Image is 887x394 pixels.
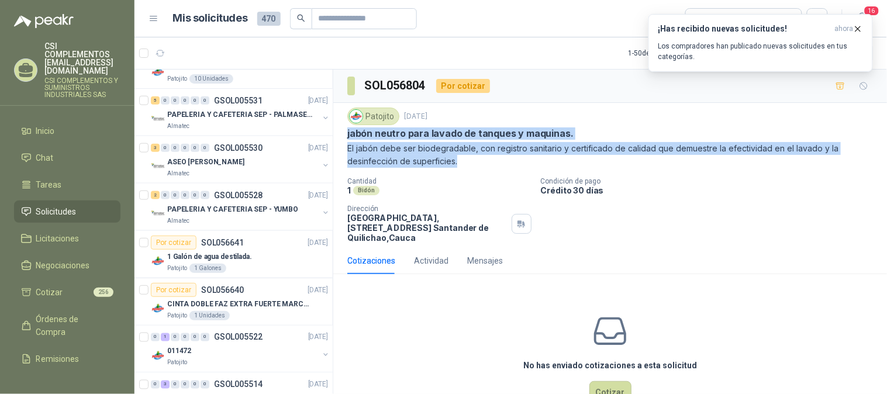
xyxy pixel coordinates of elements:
[852,8,873,29] button: 16
[151,349,165,363] img: Company Logo
[658,41,863,62] p: Los compradores han publicado nuevas solicitudes en tus categorías.
[151,381,160,389] div: 0
[167,169,189,178] p: Almatec
[181,96,189,105] div: 0
[161,333,170,341] div: 1
[151,94,330,131] a: 5 0 0 0 0 0 GSOL005531[DATE] Company LogoPAPELERIA Y CAFETERIA SEP - PALMASECAAlmatec
[353,186,379,195] div: Bidón
[151,302,165,316] img: Company Logo
[191,96,199,105] div: 0
[36,259,90,272] span: Negociaciones
[94,288,113,297] span: 256
[191,144,199,152] div: 0
[658,24,830,34] h3: ¡Has recibido nuevas solicitudes!
[308,95,328,106] p: [DATE]
[151,191,160,199] div: 2
[347,254,395,267] div: Cotizaciones
[201,96,209,105] div: 0
[308,237,328,248] p: [DATE]
[467,254,503,267] div: Mensajes
[171,333,180,341] div: 0
[14,201,120,223] a: Solicitudes
[414,254,448,267] div: Actividad
[167,311,187,320] p: Patojito
[214,96,263,105] p: GSOL005531
[214,144,263,152] p: GSOL005530
[36,151,54,164] span: Chat
[36,205,77,218] span: Solicitudes
[36,313,109,338] span: Órdenes de Compra
[308,379,328,390] p: [DATE]
[436,79,490,93] div: Por cotizar
[167,346,191,357] p: 011472
[151,283,196,297] div: Por cotizar
[36,125,55,137] span: Inicio
[541,185,882,195] p: Crédito 30 días
[151,141,330,178] a: 3 0 0 0 0 0 GSOL005530[DATE] Company LogoASEO [PERSON_NAME]Almatec
[191,381,199,389] div: 0
[308,190,328,201] p: [DATE]
[257,12,281,26] span: 470
[201,381,209,389] div: 0
[161,96,170,105] div: 0
[541,177,882,185] p: Condición de pago
[181,144,189,152] div: 0
[201,191,209,199] div: 0
[201,239,244,247] p: SOL056641
[167,109,313,120] p: PAPELERIA Y CAFETERIA SEP - PALMASECA
[134,231,333,278] a: Por cotizarSOL056641[DATE] Company Logo1 Galón de agua destilada.Patojito1 Galones
[347,142,873,168] p: El jabón debe ser biodegradable, con registro sanitario y certificado de calidad que demuestre la...
[181,333,189,341] div: 0
[189,311,230,320] div: 1 Unidades
[347,127,574,140] p: jabón neutro para lavado de tanques y maquinas.
[14,308,120,343] a: Órdenes de Compra
[14,281,120,303] a: Cotizar256
[44,42,120,75] p: CSI COMPLEMENTOS [EMAIL_ADDRESS][DOMAIN_NAME]
[151,330,330,368] a: 0 1 0 0 0 0 GSOL005522[DATE] Company Logo011472Patojito
[36,232,80,245] span: Licitaciones
[864,5,880,16] span: 16
[629,44,700,63] div: 1 - 50 de 308
[14,348,120,370] a: Remisiones
[347,185,351,195] p: 1
[404,111,427,122] p: [DATE]
[191,333,199,341] div: 0
[151,236,196,250] div: Por cotizar
[167,157,244,168] p: ASEO [PERSON_NAME]
[201,333,209,341] div: 0
[347,205,507,213] p: Dirección
[167,251,252,262] p: 1 Galón de agua destilada.
[14,174,120,196] a: Tareas
[151,65,165,79] img: Company Logo
[14,227,120,250] a: Licitaciones
[14,14,74,28] img: Logo peakr
[151,333,160,341] div: 0
[151,112,165,126] img: Company Logo
[167,204,298,215] p: PAPELERIA Y CAFETERIA SEP - YUMBO
[648,14,873,72] button: ¡Has recibido nuevas solicitudes!ahora Los compradores han publicado nuevas solicitudes en tus ca...
[171,191,180,199] div: 0
[171,144,180,152] div: 0
[523,359,697,372] h3: No has enviado cotizaciones a esta solicitud
[151,144,160,152] div: 3
[36,352,80,365] span: Remisiones
[835,24,854,34] span: ahora
[167,122,189,131] p: Almatec
[308,285,328,296] p: [DATE]
[364,77,427,95] h3: SOL056804
[189,74,233,84] div: 10 Unidades
[350,110,363,123] img: Company Logo
[167,299,313,310] p: CINTA DOBLE FAZ EXTRA FUERTE MARCA:3M
[134,278,333,326] a: Por cotizarSOL056640[DATE] Company LogoCINTA DOBLE FAZ EXTRA FUERTE MARCA:3MPatojito1 Unidades
[201,286,244,294] p: SOL056640
[347,177,531,185] p: Cantidad
[167,74,187,84] p: Patojito
[36,286,63,299] span: Cotizar
[308,143,328,154] p: [DATE]
[151,207,165,221] img: Company Logo
[161,144,170,152] div: 0
[693,12,717,25] div: Todas
[171,381,180,389] div: 0
[214,381,263,389] p: GSOL005514
[151,188,330,226] a: 2 0 0 0 0 0 GSOL005528[DATE] Company LogoPAPELERIA Y CAFETERIA SEP - YUMBOAlmatec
